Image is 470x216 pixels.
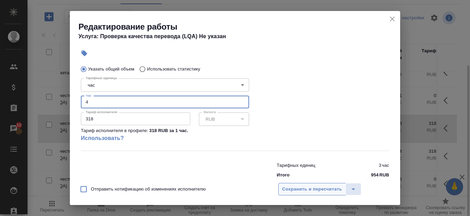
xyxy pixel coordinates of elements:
[78,21,400,32] h2: Редактирование работы
[277,162,315,169] p: Тарифных единиц
[379,162,381,169] p: 3
[199,112,249,126] div: RUB
[371,172,378,179] p: 954
[204,116,217,122] button: RUB
[387,14,397,24] button: close
[278,183,346,195] button: Сохранить и пересчитать
[282,185,342,193] span: Сохранить и пересчитать
[86,82,97,88] button: час
[81,78,249,91] div: час
[379,172,389,179] p: RUB
[81,127,148,134] p: Тариф исполнителя в профиле:
[382,162,389,169] p: час
[78,32,400,41] h4: Услуга: Проверка качества перевода (LQA) Не указан
[81,134,249,142] a: Использовать?
[91,186,206,193] span: Отправить нотификацию об изменениях исполнителю
[277,172,289,179] p: Итого
[149,127,188,134] p: 318 RUB за 1 час .
[77,46,92,61] button: Добавить тэг
[278,183,361,195] div: split button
